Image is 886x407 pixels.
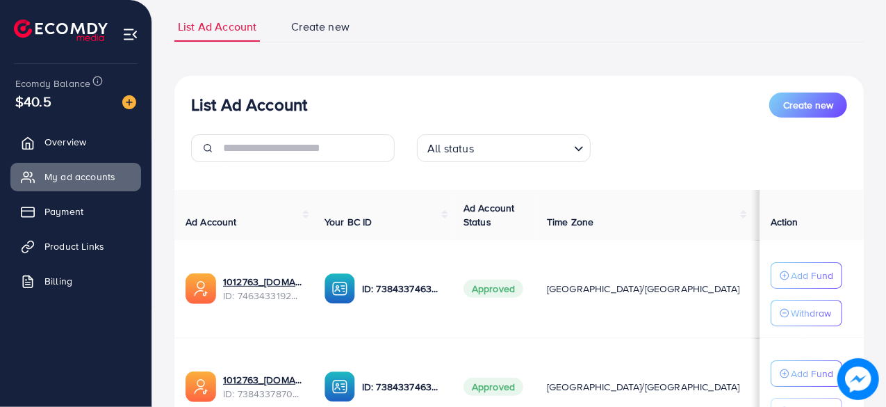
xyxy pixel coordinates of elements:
[15,77,90,90] span: Ecomdy Balance
[223,275,302,289] a: 1012763_[DOMAIN_NAME]_1737715962950
[10,198,141,225] a: Payment
[463,201,515,229] span: Ad Account Status
[771,360,842,387] button: Add Fund
[223,289,302,303] span: ID: 7463433192662663185
[463,378,523,396] span: Approved
[771,215,798,229] span: Action
[10,163,141,191] a: My ad accounts
[122,95,136,109] img: image
[362,378,441,395] p: ID: 7384337463998906369
[547,215,593,229] span: Time Zone
[186,273,216,304] img: ic-ads-acc.e4c84228.svg
[44,170,115,184] span: My ad accounts
[771,262,842,289] button: Add Fund
[837,358,879,400] img: image
[791,365,833,382] p: Add Fund
[10,267,141,295] a: Billing
[425,138,477,159] span: All status
[547,282,740,296] span: [GEOGRAPHIC_DATA]/[GEOGRAPHIC_DATA]
[10,128,141,156] a: Overview
[291,19,350,35] span: Create new
[191,95,307,115] h3: List Ad Account
[791,267,833,284] p: Add Fund
[417,134,591,162] div: Search for option
[122,26,138,42] img: menu
[783,98,833,112] span: Create new
[771,300,842,326] button: Withdraw
[15,91,51,111] span: $40.5
[325,215,372,229] span: Your BC ID
[463,280,523,298] span: Approved
[10,232,141,260] a: Product Links
[44,239,104,253] span: Product Links
[223,373,302,387] a: 1012763_[DOMAIN_NAME]_1719300151429
[791,305,831,321] p: Withdraw
[14,19,108,41] img: logo
[769,93,847,118] button: Create new
[186,372,216,402] img: ic-ads-acc.e4c84228.svg
[186,215,237,229] span: Ad Account
[547,380,740,394] span: [GEOGRAPHIC_DATA]/[GEOGRAPHIC_DATA]
[223,387,302,401] span: ID: 7384337870284226561
[44,274,72,288] span: Billing
[44,135,86,149] span: Overview
[478,136,568,159] input: Search for option
[44,205,83,218] span: Payment
[325,273,355,304] img: ic-ba-acc.ded83a64.svg
[223,275,302,303] div: <span class='underline'>1012763_Yaseen.com_1737715962950</span></br>7463433192662663185
[362,280,441,297] p: ID: 7384337463998906369
[178,19,256,35] span: List Ad Account
[223,373,302,401] div: <span class='underline'>1012763_Yaseen.com_1719300151429</span></br>7384337870284226561
[325,372,355,402] img: ic-ba-acc.ded83a64.svg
